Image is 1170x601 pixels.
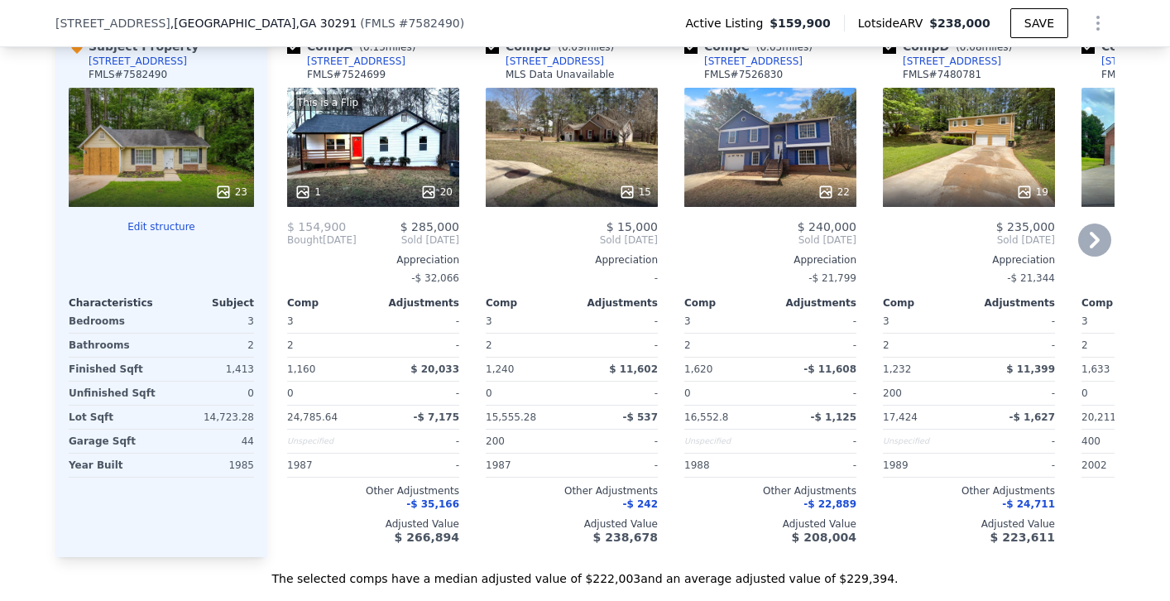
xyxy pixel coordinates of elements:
div: FMLS # 7582490 [89,68,167,81]
div: Adjusted Value [486,517,658,531]
span: Sold [DATE] [684,233,856,247]
span: $ 11,399 [1006,363,1055,375]
span: $ 285,000 [400,220,459,233]
div: 1 [295,184,321,200]
div: [STREET_ADDRESS] [903,55,1001,68]
div: - [774,334,856,357]
div: - [575,382,658,405]
div: Other Adjustments [287,484,459,498]
div: - [774,310,856,333]
div: Unspecified [287,430,370,453]
span: ( miles) [551,41,621,53]
span: -$ 1,125 [811,411,856,423]
span: 0 [1081,387,1088,399]
span: $238,000 [929,17,990,30]
div: - [774,382,856,405]
div: 15 [619,184,651,200]
span: Bought [287,233,323,247]
span: 0.05 [760,41,782,53]
div: - [575,454,658,477]
div: Adjustments [572,296,658,310]
div: Unfinished Sqft [69,382,158,405]
div: Adjustments [770,296,856,310]
span: 3 [684,315,691,327]
span: -$ 32,066 [411,272,459,284]
span: -$ 21,799 [808,272,856,284]
span: $ 240,000 [798,220,856,233]
div: Characteristics [69,296,161,310]
div: Lot Sqft [69,406,158,429]
span: [STREET_ADDRESS] [55,15,170,31]
a: [STREET_ADDRESS] [684,55,803,68]
div: 2 [684,334,767,357]
div: The selected comps have a median adjusted value of $222,003 and an average adjusted value of $229... [55,557,1115,587]
span: Sold [DATE] [486,233,658,247]
div: 1989 [883,454,966,477]
div: FMLS # 7526830 [704,68,783,81]
div: [DATE] [287,233,357,247]
div: Appreciation [684,253,856,267]
div: Garage Sqft [69,430,158,453]
div: Other Adjustments [486,484,658,498]
div: - [972,454,1055,477]
span: # 7582490 [399,17,460,30]
span: $ 15,000 [607,220,658,233]
div: MLS Data Unavailable [506,68,615,81]
div: 14,723.28 [165,406,254,429]
span: Lotside ARV [858,15,929,31]
div: ( ) [360,15,464,31]
span: -$ 35,166 [406,498,459,510]
div: 2 [486,334,568,357]
div: 1,413 [165,358,254,381]
span: 1,633 [1081,363,1110,375]
span: $159,900 [770,15,831,31]
span: , GA 30291 [295,17,357,30]
div: - [774,430,856,453]
div: This is a Flip [294,94,362,111]
span: $ 208,004 [792,531,856,544]
div: 1987 [287,454,370,477]
div: [STREET_ADDRESS] [89,55,187,68]
div: Adjusted Value [684,517,856,531]
span: 1,240 [486,363,514,375]
button: SAVE [1010,8,1068,38]
span: -$ 21,344 [1007,272,1055,284]
span: ( miles) [750,41,819,53]
span: 200 [883,387,902,399]
span: 0.15 [363,41,386,53]
div: 44 [165,430,254,453]
span: 20,211.84 [1081,411,1132,423]
span: -$ 7,175 [414,411,459,423]
span: Sold [DATE] [357,233,459,247]
div: - [972,310,1055,333]
div: 0 [165,382,254,405]
span: 24,785.64 [287,411,338,423]
span: -$ 537 [622,411,658,423]
div: 22 [818,184,850,200]
div: - [972,334,1055,357]
div: 2 [883,334,966,357]
div: Appreciation [287,253,459,267]
span: ( miles) [949,41,1019,53]
div: Year Built [69,454,158,477]
span: -$ 242 [622,498,658,510]
a: [STREET_ADDRESS] [287,55,405,68]
span: -$ 22,889 [803,498,856,510]
div: Comp [486,296,572,310]
span: 0.09 [562,41,584,53]
span: , [GEOGRAPHIC_DATA] [170,15,357,31]
div: [STREET_ADDRESS] [307,55,405,68]
div: Comp [1081,296,1168,310]
span: 1,620 [684,363,712,375]
div: [STREET_ADDRESS] [506,55,604,68]
span: 17,424 [883,411,918,423]
div: Bedrooms [69,310,158,333]
div: Adjusted Value [287,517,459,531]
span: 3 [883,315,889,327]
div: Unspecified [684,430,767,453]
span: $ 238,678 [593,531,658,544]
span: 3 [486,315,492,327]
div: - [972,430,1055,453]
div: - [972,382,1055,405]
span: FMLS [365,17,396,30]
